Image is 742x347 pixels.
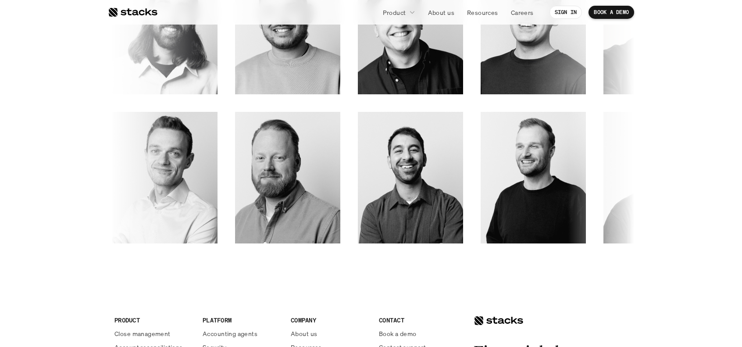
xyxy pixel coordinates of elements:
[589,6,634,19] a: BOOK A DEMO
[379,329,457,338] a: Book a demo
[291,315,368,325] p: COMPANY
[203,329,280,338] a: Accounting agents
[555,9,577,15] p: SIGN IN
[114,315,192,325] p: PRODUCT
[428,8,454,17] p: About us
[506,4,539,20] a: Careers
[423,4,460,20] a: About us
[594,9,629,15] p: BOOK A DEMO
[291,329,317,338] p: About us
[383,8,406,17] p: Product
[291,329,368,338] a: About us
[203,315,280,325] p: PLATFORM
[203,329,257,338] p: Accounting agents
[467,8,498,17] p: Resources
[379,329,417,338] p: Book a demo
[511,8,534,17] p: Careers
[379,315,457,325] p: CONTACT
[549,6,582,19] a: SIGN IN
[114,329,171,338] p: Close management
[114,329,192,338] a: Close management
[462,4,503,20] a: Resources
